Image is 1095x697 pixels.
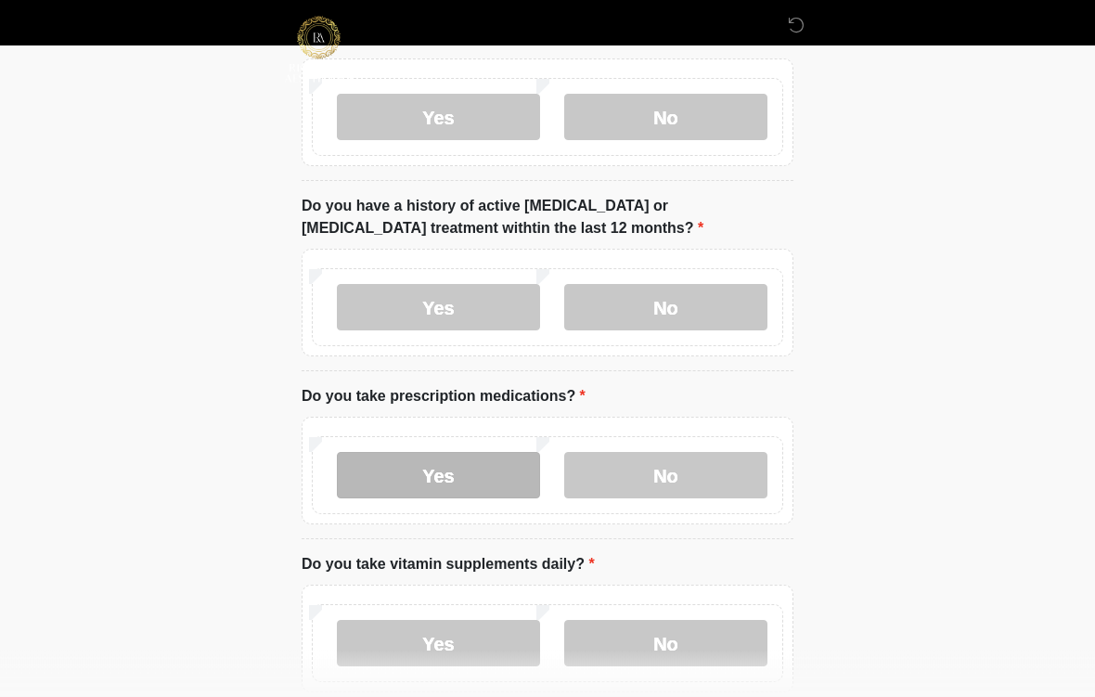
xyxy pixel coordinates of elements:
[564,285,767,331] label: No
[302,386,586,408] label: Do you take prescription medications?
[564,95,767,141] label: No
[337,453,540,499] label: Yes
[302,196,793,240] label: Do you have a history of active [MEDICAL_DATA] or [MEDICAL_DATA] treatment withtin the last 12 mo...
[564,621,767,667] label: No
[283,14,354,85] img: Richland Aesthetics Logo
[337,95,540,141] label: Yes
[337,285,540,331] label: Yes
[302,554,595,576] label: Do you take vitamin supplements daily?
[564,453,767,499] label: No
[337,621,540,667] label: Yes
